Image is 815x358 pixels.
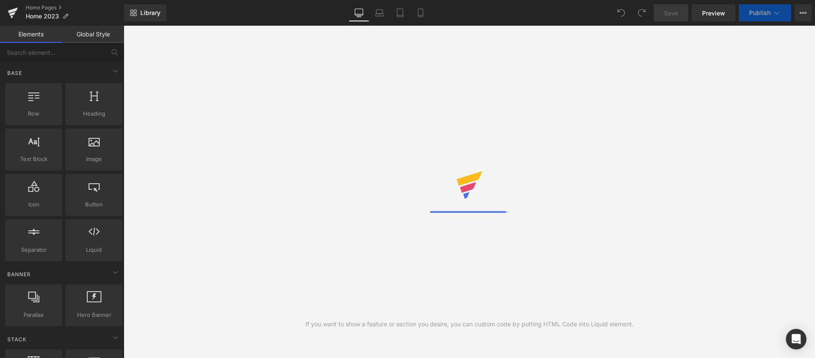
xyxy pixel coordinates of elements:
span: Button [68,200,120,209]
span: Home 2023 [26,13,59,20]
span: Icon [8,200,59,209]
span: Text Block [8,155,59,164]
span: Library [140,9,160,17]
span: Banner [6,270,32,278]
span: Row [8,109,59,118]
span: Parallax [8,310,59,319]
span: Heading [68,109,120,118]
span: Preview [702,9,725,18]
button: More [794,4,812,21]
a: Laptop [369,4,390,21]
div: Open Intercom Messenger [786,329,806,349]
a: Preview [692,4,735,21]
span: Publish [749,9,771,16]
a: Mobile [410,4,431,21]
a: Home Pages [26,4,124,11]
a: Global Style [62,26,124,43]
span: Base [6,69,23,77]
button: Publish [739,4,791,21]
span: Save [664,9,678,18]
div: If you want to show a feature or section you desire, you can custom code by putting HTML Code int... [305,319,634,329]
a: Desktop [349,4,369,21]
a: Tablet [390,4,410,21]
span: Liquid [68,245,120,254]
span: Hero Banner [68,310,120,319]
a: New Library [124,4,166,21]
span: Image [68,155,120,164]
span: Stack [6,335,27,343]
span: Separator [8,245,59,254]
button: Undo [613,4,630,21]
button: Redo [633,4,650,21]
